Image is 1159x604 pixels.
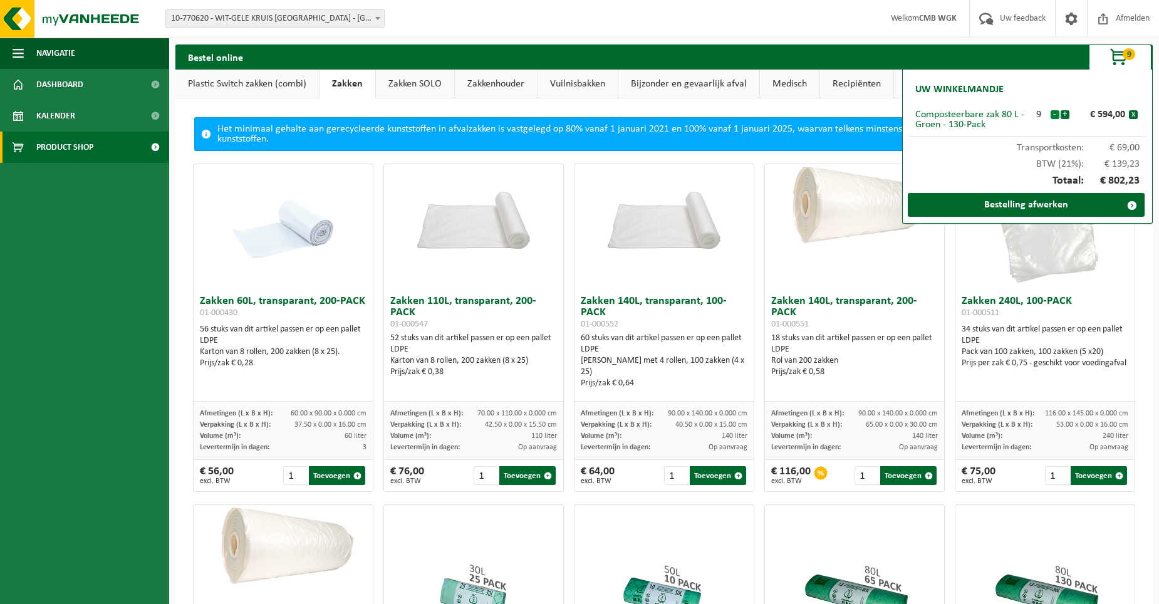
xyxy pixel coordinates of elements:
[962,324,1129,369] div: 34 stuks van dit artikel passen er op een pallet
[200,444,269,451] span: Levertermijn in dagen:
[771,421,842,429] span: Verpakking (L x B x H):
[581,296,748,330] h3: Zakken 140L, transparant, 100-PACK
[909,153,1146,169] div: BTW (21%):
[581,432,621,440] span: Volume (m³):
[909,76,1010,103] h2: Uw winkelmandje
[866,421,938,429] span: 65.00 x 0.00 x 30.00 cm
[880,466,937,485] button: Toevoegen
[390,367,558,378] div: Prijs/zak € 0,38
[820,70,893,98] a: Recipiënten
[962,308,999,318] span: 01-000511
[919,14,957,23] strong: CMB WGK
[581,344,748,355] div: LDPE
[912,432,938,440] span: 140 liter
[1051,110,1059,119] button: -
[390,344,558,355] div: LDPE
[722,432,747,440] span: 140 liter
[909,169,1146,193] div: Totaal:
[390,355,558,367] div: Karton van 8 rollen, 200 zakken (8 x 25)
[771,355,938,367] div: Rol van 200 zakken
[962,346,1129,358] div: Pack van 100 zakken, 100 zakken (5 x20)
[390,421,461,429] span: Verpakking (L x B x H):
[499,466,556,485] button: Toevoegen
[664,466,689,485] input: 1
[200,308,237,318] span: 01-000430
[194,505,373,595] img: 01-000510
[200,432,241,440] span: Volume (m³):
[376,70,454,98] a: Zakken SOLO
[909,137,1146,153] div: Transportkosten:
[485,421,557,429] span: 42.50 x 0.00 x 15.50 cm
[962,466,995,485] div: € 75,00
[771,477,811,485] span: excl. BTW
[175,70,319,98] a: Plastic Switch zakken (combi)
[200,421,271,429] span: Verpakking (L x B x H):
[771,344,938,355] div: LDPE
[390,466,424,485] div: € 76,00
[765,164,945,254] img: 01-000551
[390,444,460,451] span: Levertermijn in dagen:
[538,70,618,98] a: Vuilnisbakken
[962,421,1032,429] span: Verpakking (L x B x H):
[390,432,431,440] span: Volume (m³):
[709,444,747,451] span: Op aanvraag
[200,410,273,417] span: Afmetingen (L x B x H):
[1089,44,1151,70] button: 9
[1103,432,1128,440] span: 240 liter
[962,296,1129,321] h3: Zakken 240L, 100-PACK
[581,410,653,417] span: Afmetingen (L x B x H):
[962,444,1031,451] span: Levertermijn in dagen:
[1084,159,1140,169] span: € 139,23
[771,296,938,330] h3: Zakken 140L, transparant, 200-PACK
[1045,410,1128,417] span: 116.00 x 145.00 x 0.000 cm
[1073,110,1129,120] div: € 594,00
[1045,466,1069,485] input: 1
[771,432,812,440] span: Volume (m³):
[908,193,1145,217] a: Bestelling afwerken
[200,324,367,369] div: 56 stuks van dit artikel passen er op een pallet
[217,118,1109,150] div: Het minimaal gehalte aan gerecycleerde kunststoffen in afvalzakken is vastgelegd op 80% vanaf 1 j...
[771,367,938,378] div: Prijs/zak € 0,58
[345,432,366,440] span: 60 liter
[283,466,308,485] input: 1
[899,444,938,451] span: Op aanvraag
[771,333,938,378] div: 18 stuks van dit artikel passen er op een pallet
[200,358,367,369] div: Prijs/zak € 0,28
[477,410,557,417] span: 70.00 x 110.00 x 0.000 cm
[363,444,366,451] span: 3
[574,164,754,254] img: 01-000552
[915,110,1027,130] div: Composteerbare zak 80 L - Groen - 130-Pack
[618,70,759,98] a: Bijzonder en gevaarlijk afval
[581,466,615,485] div: € 64,00
[962,335,1129,346] div: LDPE
[200,477,234,485] span: excl. BTW
[962,432,1002,440] span: Volume (m³):
[291,410,366,417] span: 60.00 x 90.00 x 0.000 cm
[668,410,747,417] span: 90.00 x 140.00 x 0.000 cm
[531,432,557,440] span: 110 liter
[581,444,650,451] span: Levertermijn in dagen:
[894,70,951,98] a: Bigbags
[962,410,1034,417] span: Afmetingen (L x B x H):
[294,421,366,429] span: 37.50 x 0.00 x 16.00 cm
[221,164,346,289] img: 01-000430
[581,333,748,389] div: 60 stuks van dit artikel passen er op een pallet
[962,477,995,485] span: excl. BTW
[200,466,234,485] div: € 56,00
[581,320,618,329] span: 01-000552
[1027,110,1050,120] div: 9
[1056,421,1128,429] span: 53.00 x 0.00 x 16.00 cm
[200,346,367,358] div: Karton van 8 rollen, 200 zakken (8 x 25).
[1129,110,1138,119] button: x
[675,421,747,429] span: 40.50 x 0.00 x 15.00 cm
[962,358,1129,369] div: Prijs per zak € 0,75 - geschikt voor voedingafval
[771,320,809,329] span: 01-000551
[36,69,83,100] span: Dashboard
[390,333,558,378] div: 52 stuks van dit artikel passen er op een pallet
[36,100,75,132] span: Kalender
[1071,466,1127,485] button: Toevoegen
[36,38,75,69] span: Navigatie
[581,355,748,378] div: [PERSON_NAME] met 4 rollen, 100 zakken (4 x 25)
[390,296,558,330] h3: Zakken 110L, transparant, 200-PACK
[36,132,93,163] span: Product Shop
